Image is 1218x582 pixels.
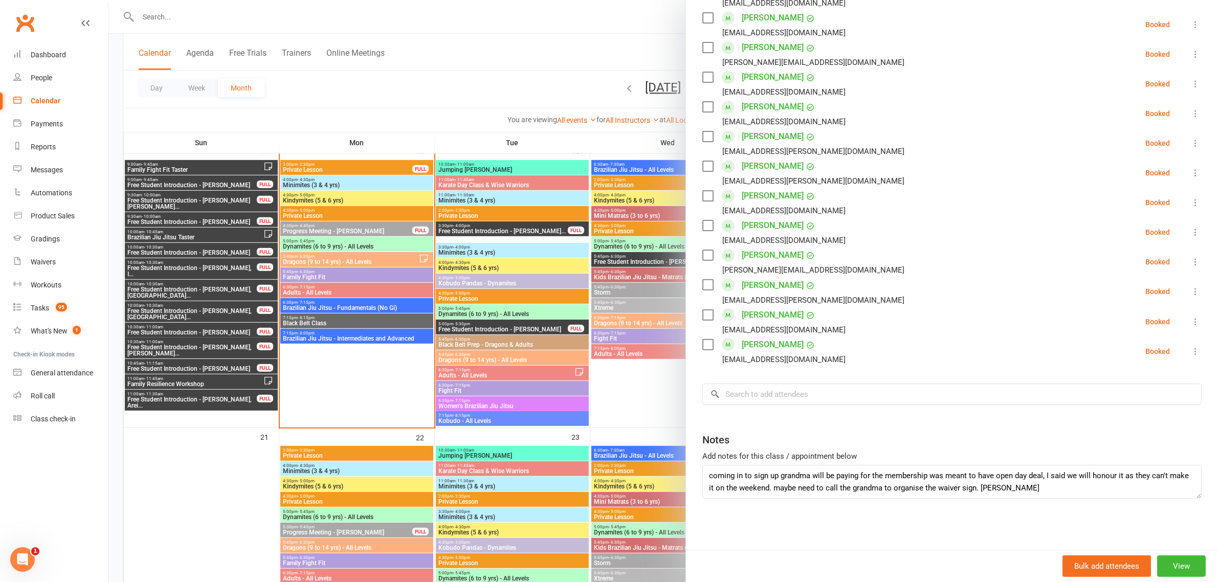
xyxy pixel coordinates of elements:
div: Booked [1145,140,1170,147]
div: [EMAIL_ADDRESS][PERSON_NAME][DOMAIN_NAME] [722,294,904,307]
a: [PERSON_NAME] [742,10,804,26]
div: Booked [1145,110,1170,117]
a: [PERSON_NAME] [742,188,804,204]
div: [PERSON_NAME][EMAIL_ADDRESS][DOMAIN_NAME] [722,263,904,277]
button: View [1157,555,1206,577]
div: Reports [31,143,56,151]
div: Booked [1145,229,1170,236]
div: Booked [1145,169,1170,176]
a: Class kiosk mode [13,408,108,431]
a: Waivers [13,251,108,274]
div: Booked [1145,348,1170,355]
a: Calendar [13,89,108,113]
div: [EMAIL_ADDRESS][PERSON_NAME][DOMAIN_NAME] [722,145,904,158]
a: [PERSON_NAME] [742,39,804,56]
div: Product Sales [31,212,75,220]
div: Booked [1145,80,1170,87]
a: [PERSON_NAME] [742,128,804,145]
a: People [13,66,108,89]
a: [PERSON_NAME] [742,217,804,234]
div: People [31,74,52,82]
div: Workouts [31,281,61,289]
div: Booked [1145,318,1170,325]
iframe: Intercom live chat [10,547,35,572]
a: Clubworx [12,10,38,36]
a: What's New1 [13,320,108,343]
div: What's New [31,327,68,335]
div: Dashboard [31,51,66,59]
a: Tasks 95 [13,297,108,320]
a: [PERSON_NAME] [742,337,804,353]
a: Product Sales [13,205,108,228]
div: Notes [702,433,729,447]
button: Bulk add attendees [1062,555,1151,577]
div: [EMAIL_ADDRESS][DOMAIN_NAME] [722,323,846,337]
input: Search to add attendees [702,384,1202,405]
a: [PERSON_NAME] [742,69,804,85]
div: Roll call [31,392,55,400]
a: General attendance kiosk mode [13,362,108,385]
a: Workouts [13,274,108,297]
a: [PERSON_NAME] [742,158,804,174]
div: [PERSON_NAME][EMAIL_ADDRESS][DOMAIN_NAME] [722,56,904,69]
div: [EMAIL_ADDRESS][DOMAIN_NAME] [722,26,846,39]
div: [EMAIL_ADDRESS][DOMAIN_NAME] [722,353,846,366]
a: [PERSON_NAME] [742,99,804,115]
a: [PERSON_NAME] [742,277,804,294]
a: Dashboard [13,43,108,66]
div: [EMAIL_ADDRESS][DOMAIN_NAME] [722,204,846,217]
div: Booked [1145,199,1170,206]
div: Payments [31,120,63,128]
div: Class check-in [31,415,76,423]
span: 1 [73,326,81,334]
a: Messages [13,159,108,182]
div: [EMAIL_ADDRESS][DOMAIN_NAME] [722,85,846,99]
a: Gradings [13,228,108,251]
div: Booked [1145,21,1170,28]
div: [EMAIL_ADDRESS][PERSON_NAME][DOMAIN_NAME] [722,174,904,188]
div: Gradings [31,235,60,243]
span: 1 [31,547,39,555]
div: Booked [1145,288,1170,295]
div: [EMAIL_ADDRESS][DOMAIN_NAME] [722,234,846,247]
div: Add notes for this class / appointment below [702,450,1202,462]
div: Booked [1145,51,1170,58]
div: Waivers [31,258,56,266]
a: Reports [13,136,108,159]
div: Automations [31,189,72,197]
div: [EMAIL_ADDRESS][DOMAIN_NAME] [722,115,846,128]
div: Calendar [31,97,60,105]
a: [PERSON_NAME] [742,307,804,323]
div: General attendance [31,369,93,377]
span: 95 [56,303,67,311]
a: [PERSON_NAME] [742,247,804,263]
a: Roll call [13,385,108,408]
div: Tasks [31,304,49,312]
a: Automations [13,182,108,205]
a: Payments [13,113,108,136]
div: Messages [31,166,63,174]
div: Booked [1145,258,1170,265]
